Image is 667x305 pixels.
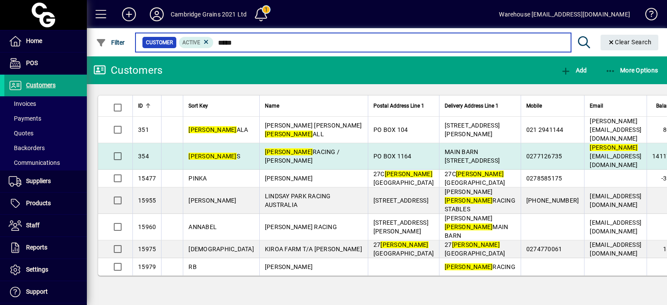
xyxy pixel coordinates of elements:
[188,153,240,160] span: S
[188,153,236,160] em: [PERSON_NAME]
[188,126,248,133] span: ALA
[188,126,236,133] em: [PERSON_NAME]
[385,171,433,177] em: [PERSON_NAME]
[265,223,337,230] span: [PERSON_NAME] RACING
[4,111,87,126] a: Payments
[265,101,279,111] span: Name
[526,101,579,111] div: Mobile
[182,39,200,46] span: Active
[445,197,492,204] em: [PERSON_NAME]
[4,126,87,141] a: Quotes
[590,193,641,208] span: [EMAIL_ADDRESS][DOMAIN_NAME]
[639,2,656,30] a: Knowledge Base
[445,122,500,138] span: [STREET_ADDRESS][PERSON_NAME]
[138,246,156,253] span: 15975
[171,7,247,21] div: Cambridge Grains 2021 Ltd
[115,7,143,22] button: Add
[4,171,87,192] a: Suppliers
[373,126,408,133] span: PO BOX 104
[373,219,429,235] span: [STREET_ADDRESS][PERSON_NAME]
[4,30,87,52] a: Home
[94,35,127,50] button: Filter
[265,148,313,155] em: [PERSON_NAME]
[608,39,652,46] span: Clear Search
[138,101,143,111] span: ID
[138,153,149,160] span: 354
[188,246,254,253] span: [DEMOGRAPHIC_DATA]
[188,101,208,111] span: Sort Key
[4,141,87,155] a: Backorders
[4,193,87,214] a: Products
[265,101,363,111] div: Name
[4,155,87,170] a: Communications
[188,197,236,204] span: [PERSON_NAME]
[590,144,637,151] em: [PERSON_NAME]
[26,59,38,66] span: POS
[188,223,217,230] span: ANNABEL
[526,101,542,111] span: Mobile
[445,223,492,230] em: [PERSON_NAME]
[561,67,587,74] span: Add
[9,144,45,151] span: Backorders
[4,96,87,111] a: Invoices
[526,126,564,133] span: 021 2941144
[590,144,641,168] span: [EMAIL_ADDRESS][DOMAIN_NAME]
[26,244,47,251] span: Reports
[445,215,508,239] span: [PERSON_NAME] MAIN BARN
[590,101,603,111] span: Email
[265,175,313,182] span: [PERSON_NAME]
[265,122,362,138] span: [PERSON_NAME] [PERSON_NAME] ALL
[445,263,492,270] em: [PERSON_NAME]
[26,222,40,229] span: Staff
[138,126,149,133] span: 351
[445,188,515,213] span: [PERSON_NAME] RACING STABLES
[146,38,173,47] span: Customer
[265,263,313,270] span: [PERSON_NAME]
[605,67,658,74] span: More Options
[4,237,87,259] a: Reports
[601,35,659,50] button: Clear
[26,37,42,44] span: Home
[590,219,641,235] span: [EMAIL_ADDRESS][DOMAIN_NAME]
[9,115,41,122] span: Payments
[9,100,36,107] span: Invoices
[445,148,500,164] span: MAIN BARN [STREET_ADDRESS]
[456,171,504,177] em: [PERSON_NAME]
[26,200,51,207] span: Products
[445,171,505,186] span: 27C [GEOGRAPHIC_DATA]
[380,241,428,248] em: [PERSON_NAME]
[373,171,434,186] span: 27C [GEOGRAPHIC_DATA]
[373,153,412,160] span: PO BOX 1164
[445,263,515,270] span: RACING
[526,175,562,182] span: 0278585175
[265,193,331,208] span: LINDSAY PARK RACING AUSTRALIA
[138,263,156,270] span: 15979
[499,7,630,21] div: Warehouse [EMAIL_ADDRESS][DOMAIN_NAME]
[138,175,156,182] span: 15477
[452,241,500,248] em: [PERSON_NAME]
[590,241,641,257] span: [EMAIL_ADDRESS][DOMAIN_NAME]
[445,241,505,257] span: 27 [GEOGRAPHIC_DATA]
[9,130,33,137] span: Quotes
[373,241,434,257] span: 27 [GEOGRAPHIC_DATA]
[93,63,162,77] div: Customers
[603,62,660,78] button: More Options
[526,153,562,160] span: 0277126735
[26,177,51,184] span: Suppliers
[265,131,313,138] em: [PERSON_NAME]
[4,52,87,74] a: POS
[26,288,48,295] span: Support
[526,246,562,253] span: 0274770061
[373,101,424,111] span: Postal Address Line 1
[590,101,641,111] div: Email
[265,148,340,164] span: RACING / [PERSON_NAME]
[373,197,429,204] span: [STREET_ADDRESS]
[179,37,214,48] mat-chip: Activation Status: Active
[188,263,197,270] span: RB
[9,159,60,166] span: Communications
[138,197,156,204] span: 15955
[26,82,56,89] span: Customers
[4,259,87,281] a: Settings
[4,215,87,236] a: Staff
[526,197,579,204] span: [PHONE_NUMBER]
